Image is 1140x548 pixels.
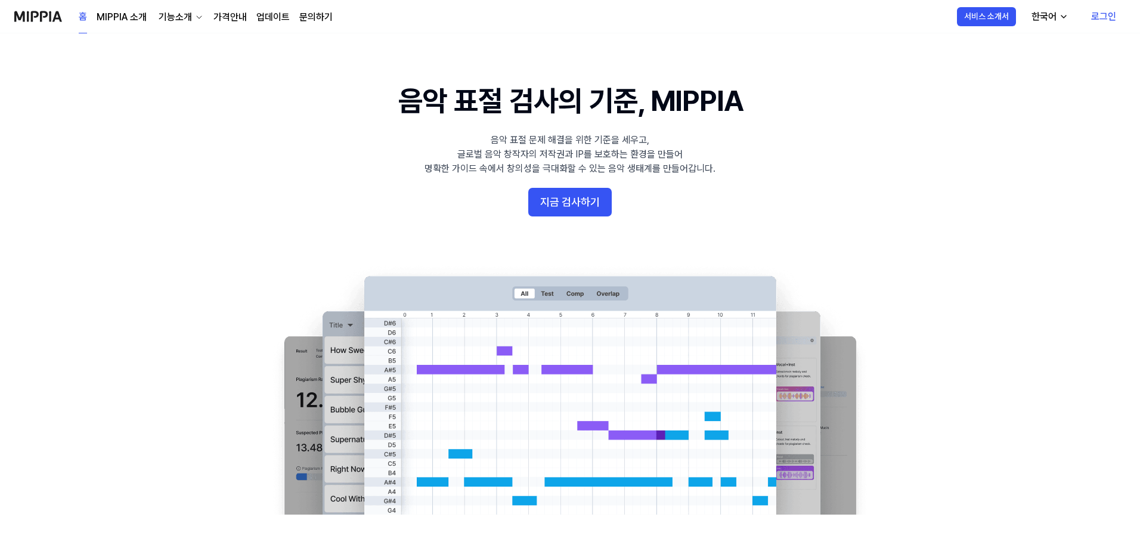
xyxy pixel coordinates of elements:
div: 한국어 [1029,10,1059,24]
a: MIPPIA 소개 [97,10,147,24]
a: 홈 [79,1,87,33]
button: 서비스 소개서 [957,7,1016,26]
button: 한국어 [1022,5,1076,29]
a: 가격안내 [213,10,247,24]
button: 지금 검사하기 [528,188,612,216]
button: 기능소개 [156,10,204,24]
a: 문의하기 [299,10,333,24]
a: 업데이트 [256,10,290,24]
div: 음악 표절 문제 해결을 위한 기준을 세우고, 글로벌 음악 창작자의 저작권과 IP를 보호하는 환경을 만들어 명확한 가이드 속에서 창의성을 극대화할 수 있는 음악 생태계를 만들어... [425,133,715,176]
h1: 음악 표절 검사의 기준, MIPPIA [398,81,742,121]
div: 기능소개 [156,10,194,24]
img: main Image [260,264,880,515]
